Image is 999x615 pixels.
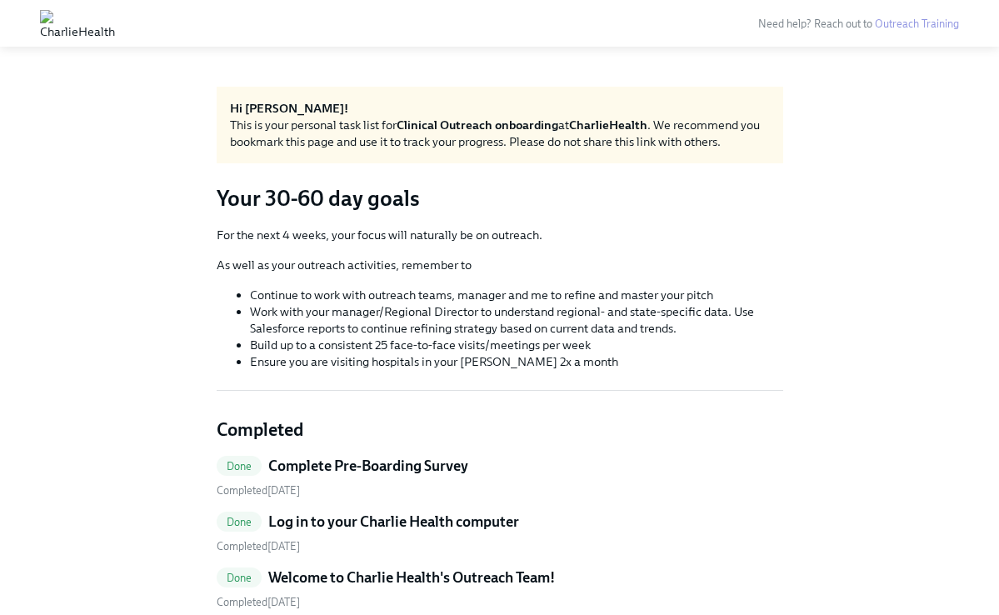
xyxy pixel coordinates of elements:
h5: Log in to your Charlie Health computer [268,512,519,532]
strong: Clinical Outreach onboarding [397,117,558,132]
h5: Complete Pre-Boarding Survey [268,456,468,476]
li: Ensure you are visiting hospitals in your [PERSON_NAME] 2x a month [250,353,783,370]
span: Friday, July 4th 2025, 2:10 pm [217,540,300,552]
strong: Hi [PERSON_NAME]! [230,101,348,116]
span: Friday, July 4th 2025, 11:41 am [217,484,300,497]
a: DoneWelcome to Charlie Health's Outreach Team! Completed[DATE] [217,567,783,610]
li: Build up to a consistent 25 face-to-face visits/meetings per week [250,337,783,353]
a: Outreach Training [875,17,959,30]
a: DoneLog in to your Charlie Health computer Completed[DATE] [217,512,783,554]
span: Done [217,572,262,584]
h3: Your 30-60 day goals [217,183,783,213]
img: CharlieHealth [40,10,115,37]
span: Done [217,460,262,472]
div: This is your personal task list for at . We recommend you bookmark this page and use it to track ... [230,117,770,150]
span: Friday, July 4th 2025, 11:35 am [217,596,300,608]
span: Done [217,516,262,528]
p: For the next 4 weeks, your focus will naturally be on outreach. [217,227,783,243]
a: DoneComplete Pre-Boarding Survey Completed[DATE] [217,456,783,498]
strong: CharlieHealth [569,117,647,132]
li: Continue to work with outreach teams, manager and me to refine and master your pitch [250,287,783,303]
span: Need help? Reach out to [758,17,959,30]
li: Work with your manager/Regional Director to understand regional- and state-specific data. Use Sal... [250,303,783,337]
h5: Welcome to Charlie Health's Outreach Team! [268,567,555,587]
p: As well as your outreach activities, remember to [217,257,783,273]
h4: Completed [217,417,783,442]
